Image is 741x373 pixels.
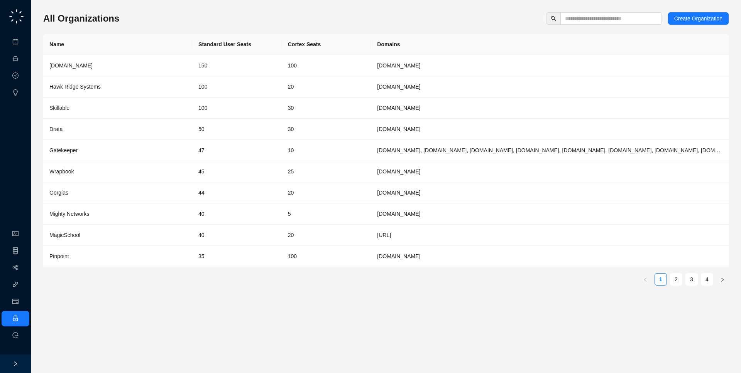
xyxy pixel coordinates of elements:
td: 30 [282,119,371,140]
td: 5 [282,203,371,225]
td: 30 [282,97,371,119]
a: 1 [655,274,667,285]
td: magicschool.ai [371,225,729,246]
td: 40 [192,203,282,225]
td: hawkridgesys.com [371,76,729,97]
span: Gatekeeper [49,147,78,153]
td: synthesia.io [371,55,729,76]
td: 100 [282,55,371,76]
a: 2 [670,274,682,285]
td: 150 [192,55,282,76]
span: Gorgias [49,190,68,196]
span: right [720,277,725,282]
iframe: Open customer support [716,348,737,368]
span: Create Organization [674,14,722,23]
a: 4 [701,274,713,285]
li: 1 [655,273,667,286]
td: 20 [282,225,371,246]
h3: All Organizations [43,12,119,25]
td: wrapbook.com [371,161,729,182]
td: gatekeeperhq.com, gatekeeperhq.io, gatekeeper.io, gatekeepervclm.com, gatekeeperhq.co, trygatekee... [371,140,729,161]
td: 100 [282,246,371,267]
button: left [639,273,651,286]
th: Standard User Seats [192,34,282,55]
img: logo-small-C4UdH2pc.png [8,8,25,25]
button: Create Organization [668,12,729,25]
td: pinpointhq.com [371,246,729,267]
td: 25 [282,161,371,182]
td: 44 [192,182,282,203]
td: 45 [192,161,282,182]
span: MagicSchool [49,232,80,238]
span: logout [12,332,19,338]
span: [DOMAIN_NAME] [49,62,93,69]
th: Cortex Seats [282,34,371,55]
li: Previous Page [639,273,651,286]
span: Hawk Ridge Systems [49,84,101,90]
td: 50 [192,119,282,140]
td: 100 [192,76,282,97]
td: 35 [192,246,282,267]
span: Skillable [49,105,69,111]
td: mightynetworks.com [371,203,729,225]
button: right [716,273,729,286]
td: Drata.com [371,119,729,140]
li: Next Page [716,273,729,286]
td: 10 [282,140,371,161]
th: Domains [371,34,729,55]
span: left [643,277,648,282]
span: Wrapbook [49,168,74,175]
th: Name [43,34,192,55]
td: gorgias.com [371,182,729,203]
li: 3 [685,273,698,286]
td: 100 [192,97,282,119]
span: Drata [49,126,63,132]
span: Mighty Networks [49,211,89,217]
td: skillable.com [371,97,729,119]
td: 20 [282,76,371,97]
a: 3 [686,274,697,285]
td: 20 [282,182,371,203]
span: Pinpoint [49,253,69,259]
td: 40 [192,225,282,246]
td: 47 [192,140,282,161]
span: right [13,361,18,366]
span: search [551,16,556,21]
